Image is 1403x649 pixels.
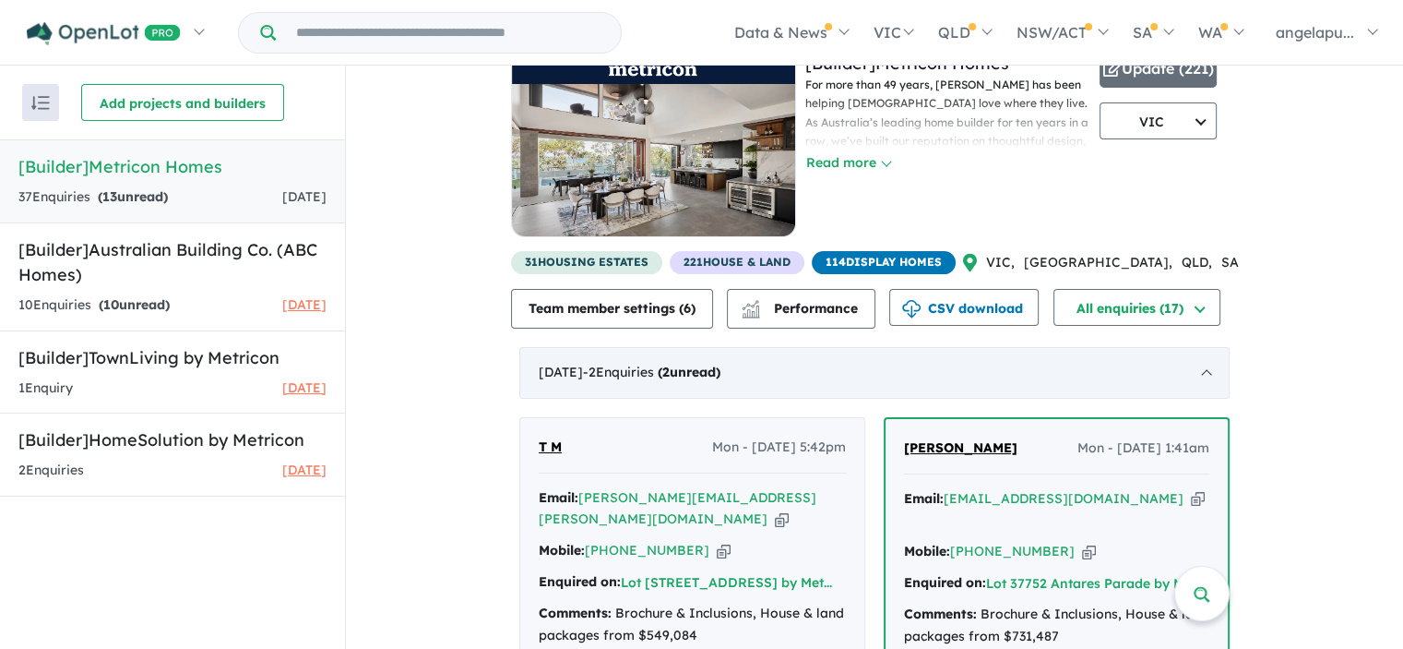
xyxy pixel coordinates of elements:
[1182,252,1212,274] span: QLD ,
[1082,542,1096,561] button: Copy
[27,22,181,45] img: Openlot PRO Logo White
[727,289,875,329] button: Performance
[606,56,701,79] img: Metricon Homes
[742,300,758,310] img: line-chart.svg
[950,543,1075,559] a: [PHONE_NUMBER]
[282,296,327,313] span: [DATE]
[18,294,170,317] div: 10 Enquir ies
[805,76,1090,302] p: For more than 49 years, [PERSON_NAME] has been helping [DEMOGRAPHIC_DATA] love where they live. A...
[539,542,585,559] strong: Mobile:
[805,152,892,174] button: Read more
[775,510,789,529] button: Copy
[583,364,720,380] span: - 2 Enquir ies
[539,437,562,459] a: T M
[904,604,1209,648] div: Brochure & Inclusions, House & land packages from $731,487
[662,364,670,380] span: 2
[621,573,832,593] button: Lot [STREET_ADDRESS] by Met...
[1053,289,1220,326] button: All enquiries (17)
[18,154,327,179] h5: [Builder] Metricon Homes
[717,541,731,560] button: Copy
[511,51,796,251] a: Metricon HomesMetricon Homes
[282,188,327,205] span: [DATE]
[744,300,858,317] span: Performance
[658,364,720,380] strong: ( unread)
[539,489,816,528] a: [PERSON_NAME][EMAIL_ADDRESS][PERSON_NAME][DOMAIN_NAME]
[81,84,284,121] button: Add projects and builders
[904,574,986,591] strong: Enquired on:
[18,345,327,370] h5: [Builder] TownLiving by Metricon
[18,378,73,400] div: 1 Enquir y
[904,543,950,559] strong: Mobile:
[986,575,1200,592] a: Lot 37752 Antares Parade by Me...
[18,427,327,452] h5: [Builder] HomeSolution by Metricon
[712,437,846,459] span: Mon - [DATE] 5:42pm
[986,574,1200,594] button: Lot 37752 Antares Parade by Me...
[904,438,1017,460] a: [PERSON_NAME]
[889,289,1039,326] button: CSV download
[812,251,956,274] span: 114 Display Homes
[539,605,612,621] strong: Comments:
[18,460,84,482] div: 2 Enquir ies
[742,306,760,318] img: bar-chart.svg
[904,606,977,622] strong: Comments:
[511,251,662,274] span: 31 housing estates
[18,186,168,209] div: 37 Enquir ies
[1276,23,1354,42] span: angelapu...
[684,300,691,317] span: 6
[102,188,117,205] span: 13
[1024,252,1172,274] span: [GEOGRAPHIC_DATA] ,
[1077,438,1209,460] span: Mon - [DATE] 1:41am
[904,490,944,507] strong: Email:
[282,379,327,396] span: [DATE]
[1191,489,1205,509] button: Copy
[904,439,1017,456] span: [PERSON_NAME]
[670,251,804,274] span: 221 House & Land
[1100,51,1218,88] button: Update (221)
[99,296,170,313] strong: ( unread)
[98,188,168,205] strong: ( unread)
[519,347,1230,399] div: [DATE]
[621,574,832,591] a: Lot [STREET_ADDRESS] by Met...
[103,296,119,313] span: 10
[511,289,713,329] button: Team member settings (6)
[986,252,1015,274] span: VIC ,
[902,300,921,318] img: download icon
[944,490,1183,507] a: [EMAIL_ADDRESS][DOMAIN_NAME]
[539,489,578,506] strong: Email:
[539,603,846,647] div: Brochure & Inclusions, House & land packages from $549,084
[31,96,50,110] img: sort.svg
[1221,252,1239,274] span: SA
[279,13,617,53] input: Try estate name, suburb, builder or developer
[585,542,709,559] a: [PHONE_NUMBER]
[539,573,621,590] strong: Enquired on:
[539,439,562,455] span: T M
[1100,102,1218,139] button: VIC
[512,84,795,236] img: Metricon Homes
[282,462,327,478] span: [DATE]
[18,237,327,287] h5: [Builder] Australian Building Co. (ABC Homes)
